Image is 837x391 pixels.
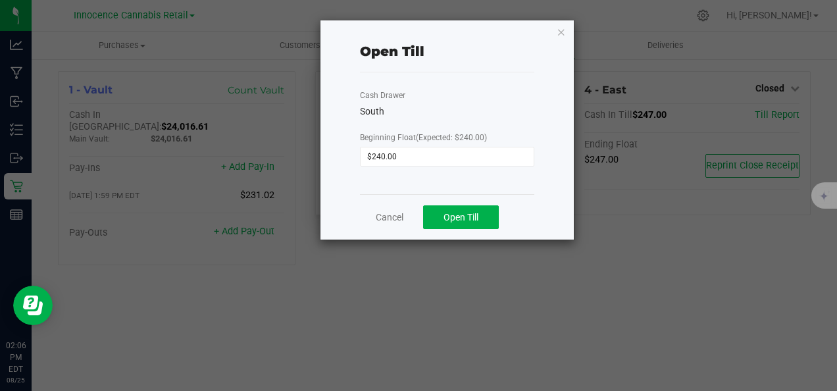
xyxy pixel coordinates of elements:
span: Open Till [444,212,478,222]
span: (Expected: $240.00) [416,133,487,142]
label: Cash Drawer [360,90,405,101]
a: Cancel [376,211,403,224]
span: Beginning Float [360,133,487,142]
div: Open Till [360,41,424,61]
div: South [360,105,534,118]
iframe: Resource center [13,286,53,325]
button: Open Till [423,205,499,229]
